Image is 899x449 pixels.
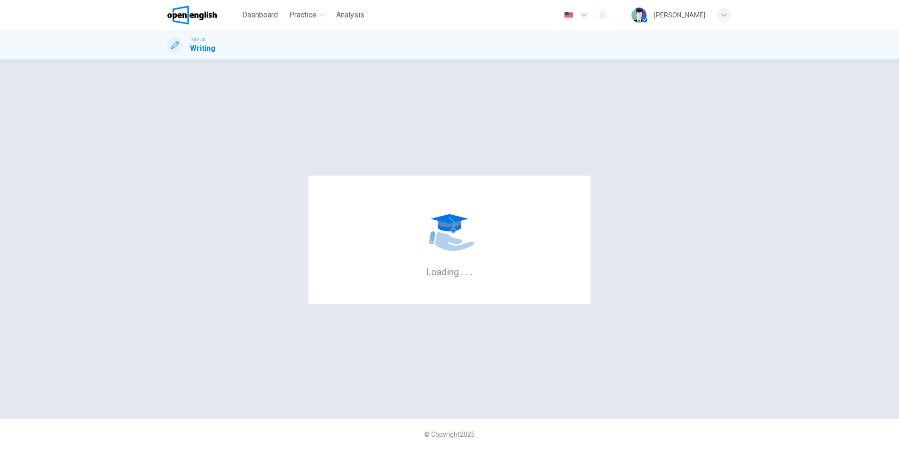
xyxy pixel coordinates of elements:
img: en [563,12,575,19]
button: Practice [285,7,329,24]
span: Dashboard [242,9,278,21]
button: Analysis [332,7,368,24]
span: Practice [289,9,316,21]
span: TOEFL® [190,36,205,43]
span: Analysis [336,9,364,21]
img: OpenEnglish logo [167,6,217,24]
h6: . [470,263,473,279]
div: [PERSON_NAME] [654,9,705,21]
h6: Loading [426,265,473,278]
img: Profile picture [631,8,647,23]
button: Dashboard [238,7,282,24]
h1: Writing [190,43,215,54]
a: OpenEnglish logo [167,6,238,24]
span: © Copyright 2025 [424,431,475,438]
h6: . [465,263,468,279]
h6: . [460,263,464,279]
